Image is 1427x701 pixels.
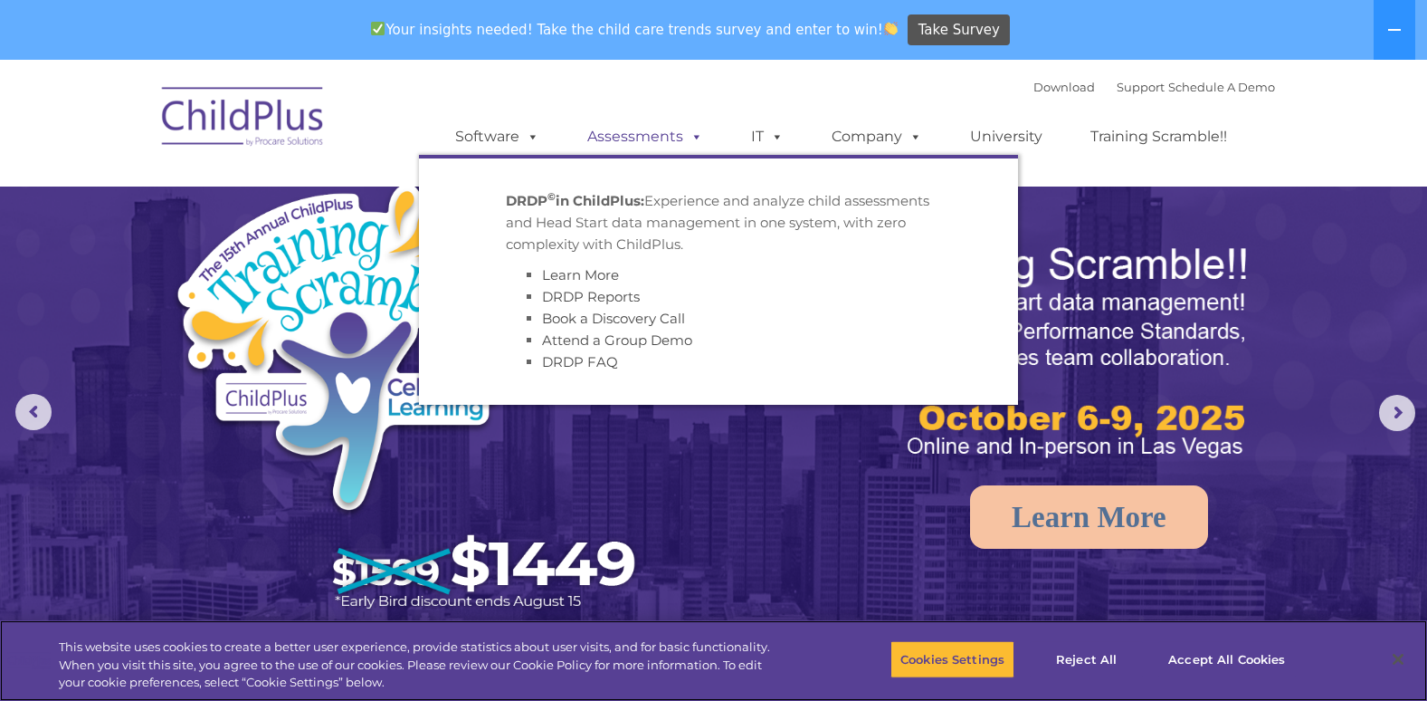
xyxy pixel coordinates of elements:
a: DRDP FAQ [542,353,618,370]
a: Book a Discovery Call [542,310,685,327]
a: Learn More [970,485,1208,549]
a: Support [1117,80,1165,94]
a: IT [733,119,802,155]
button: Close [1378,639,1418,679]
a: Download [1033,80,1095,94]
a: Take Survey [908,14,1010,46]
span: Phone number [252,194,328,207]
font: | [1033,80,1275,94]
button: Reject All [1030,640,1143,678]
a: Company [813,119,940,155]
button: Cookies Settings [890,640,1014,678]
img: ChildPlus by Procare Solutions [153,74,334,165]
button: Accept All Cookies [1158,640,1295,678]
a: Schedule A Demo [1168,80,1275,94]
span: Your insights needed! Take the child care trends survey and enter to win! [364,12,906,47]
span: Last name [252,120,307,133]
strong: DRDP in ChildPlus: [506,192,644,209]
div: This website uses cookies to create a better user experience, provide statistics about user visit... [59,639,785,692]
img: ✅ [371,22,385,35]
sup: © [547,190,556,203]
a: Learn More [542,266,619,283]
span: Take Survey [918,14,1000,46]
a: DRDP Reports [542,288,640,305]
a: Assessments [569,119,721,155]
a: Software [437,119,557,155]
a: Attend a Group Demo [542,331,692,349]
a: Training Scramble!! [1072,119,1245,155]
img: 👏 [884,22,898,35]
a: University [952,119,1061,155]
p: Experience and analyze child assessments and Head Start data management in one system, with zero ... [506,190,931,255]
